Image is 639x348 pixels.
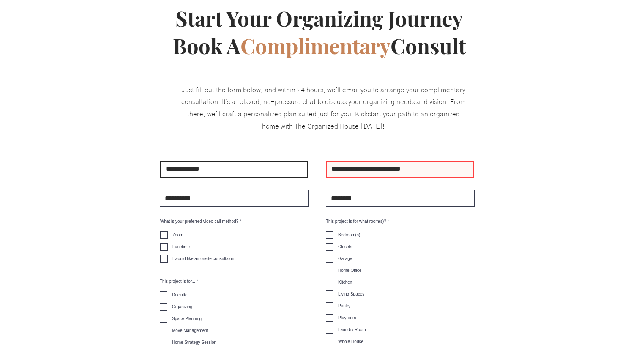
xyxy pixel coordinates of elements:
span: Whole House [338,339,363,344]
span: Home Office [338,268,361,273]
span: Laundry Room [338,327,366,332]
span: Move Management [172,328,208,333]
span: Garage [338,256,352,261]
div: This project is for what room(s)? [326,219,474,224]
span: Closets [338,244,352,249]
span: Organizing [172,304,192,309]
span: Bedroom(s) [338,233,360,237]
p: Just fill out the form below, and within 24 hours, we'll email you to arrange your complimentary ... [181,84,466,133]
div: What is your preferred video call method? [160,219,309,224]
span: Start Your Organizing Journey Book A Consult [173,4,466,59]
span: Space Planning [172,316,202,321]
span: Pantry [338,304,350,308]
span: Living Spaces [338,292,364,296]
span: Zoom [172,233,183,237]
span: Complimentary [240,32,390,59]
span: Declutter [172,293,189,297]
span: Facetime [172,244,190,249]
span: Home Strategy Session [172,340,216,345]
span: Kitchen [338,280,352,285]
span: I would like an onsite consultaion [172,256,234,261]
span: Playroom [338,315,356,320]
div: This project is for... [160,279,308,284]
